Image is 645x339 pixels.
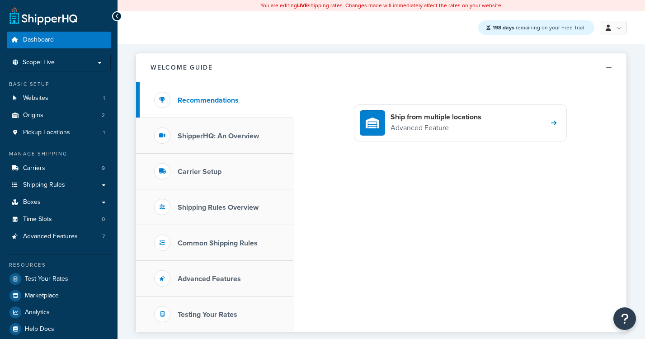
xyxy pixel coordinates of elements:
[7,194,111,211] a: Boxes
[136,53,626,82] button: Welcome Guide
[7,304,111,320] a: Analytics
[178,203,259,212] h3: Shipping Rules Overview
[7,228,111,245] li: Advanced Features
[7,321,111,337] a: Help Docs
[23,59,55,66] span: Scope: Live
[7,228,111,245] a: Advanced Features7
[23,181,65,189] span: Shipping Rules
[178,275,241,283] h3: Advanced Features
[7,160,111,177] li: Carriers
[391,122,481,134] p: Advanced Feature
[493,24,584,32] span: remaining on your Free Trial
[23,36,54,44] span: Dashboard
[7,211,111,228] li: Time Slots
[7,124,111,141] a: Pickup Locations1
[7,177,111,193] a: Shipping Rules
[178,239,258,247] h3: Common Shipping Rules
[25,325,54,333] span: Help Docs
[7,160,111,177] a: Carriers9
[102,112,105,119] span: 2
[297,1,308,9] b: LIVE
[23,94,48,102] span: Websites
[7,107,111,124] li: Origins
[178,168,221,176] h3: Carrier Setup
[103,129,105,137] span: 1
[23,216,52,223] span: Time Slots
[7,124,111,141] li: Pickup Locations
[493,24,514,32] strong: 198 days
[102,165,105,172] span: 9
[7,90,111,107] a: Websites1
[151,64,213,71] h2: Welcome Guide
[7,150,111,158] div: Manage Shipping
[103,94,105,102] span: 1
[178,311,237,319] h3: Testing Your Rates
[7,287,111,304] a: Marketplace
[7,80,111,88] div: Basic Setup
[23,233,78,240] span: Advanced Features
[7,90,111,107] li: Websites
[23,129,70,137] span: Pickup Locations
[7,32,111,48] a: Dashboard
[23,112,43,119] span: Origins
[613,307,636,330] button: Open Resource Center
[178,132,259,140] h3: ShipperHQ: An Overview
[102,233,105,240] span: 7
[25,292,59,300] span: Marketplace
[102,216,105,223] span: 0
[7,211,111,228] a: Time Slots0
[23,165,45,172] span: Carriers
[7,107,111,124] a: Origins2
[23,198,41,206] span: Boxes
[7,261,111,269] div: Resources
[25,275,68,283] span: Test Your Rates
[25,309,50,316] span: Analytics
[7,271,111,287] a: Test Your Rates
[178,96,239,104] h3: Recommendations
[391,112,481,122] h4: Ship from multiple locations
